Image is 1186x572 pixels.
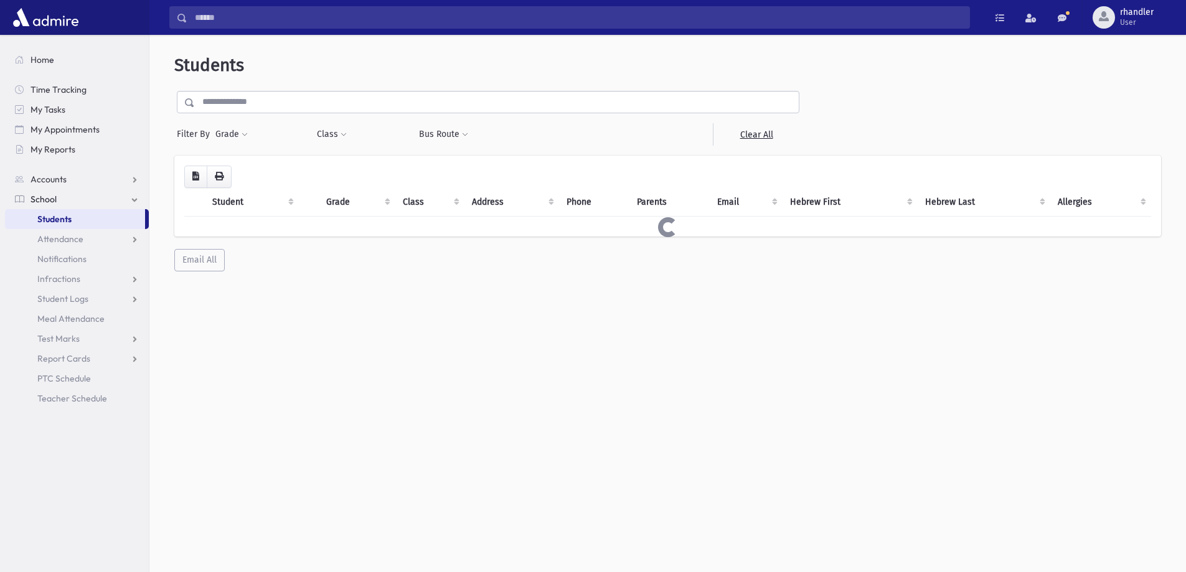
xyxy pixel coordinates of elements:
[174,55,244,75] span: Students
[184,166,207,188] button: CSV
[319,188,395,217] th: Grade
[10,5,82,30] img: AdmirePro
[395,188,465,217] th: Class
[316,123,347,146] button: Class
[31,84,87,95] span: Time Tracking
[5,189,149,209] a: School
[5,269,149,289] a: Infractions
[37,313,105,324] span: Meal Attendance
[37,333,80,344] span: Test Marks
[5,139,149,159] a: My Reports
[177,128,215,141] span: Filter By
[710,188,783,217] th: Email
[629,188,710,217] th: Parents
[37,213,72,225] span: Students
[5,289,149,309] a: Student Logs
[5,329,149,349] a: Test Marks
[418,123,469,146] button: Bus Route
[37,293,88,304] span: Student Logs
[205,188,299,217] th: Student
[31,144,75,155] span: My Reports
[5,169,149,189] a: Accounts
[37,353,90,364] span: Report Cards
[5,120,149,139] a: My Appointments
[713,123,799,146] a: Clear All
[37,273,80,284] span: Infractions
[559,188,629,217] th: Phone
[174,249,225,271] button: Email All
[918,188,1051,217] th: Hebrew Last
[31,124,100,135] span: My Appointments
[31,174,67,185] span: Accounts
[5,368,149,388] a: PTC Schedule
[207,166,232,188] button: Print
[5,249,149,269] a: Notifications
[5,80,149,100] a: Time Tracking
[31,54,54,65] span: Home
[187,6,969,29] input: Search
[5,209,145,229] a: Students
[5,388,149,408] a: Teacher Schedule
[1050,188,1151,217] th: Allergies
[5,50,149,70] a: Home
[215,123,248,146] button: Grade
[1120,7,1154,17] span: rhandler
[5,229,149,249] a: Attendance
[5,349,149,368] a: Report Cards
[31,104,65,115] span: My Tasks
[37,373,91,384] span: PTC Schedule
[5,100,149,120] a: My Tasks
[37,393,107,404] span: Teacher Schedule
[464,188,559,217] th: Address
[37,233,83,245] span: Attendance
[37,253,87,265] span: Notifications
[31,194,57,205] span: School
[1120,17,1154,27] span: User
[5,309,149,329] a: Meal Attendance
[783,188,917,217] th: Hebrew First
